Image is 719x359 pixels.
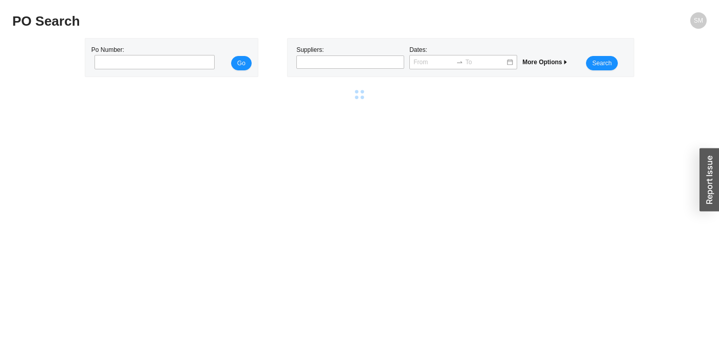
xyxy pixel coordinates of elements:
[407,45,520,70] div: Dates:
[91,45,212,70] div: Po Number:
[413,57,454,67] input: From
[522,59,568,66] span: More Options
[294,45,407,70] div: Suppliers:
[694,12,703,29] span: SM
[456,59,463,66] span: swap-right
[465,57,506,67] input: To
[586,56,618,70] button: Search
[592,58,612,68] span: Search
[12,12,533,30] h2: PO Search
[237,58,245,68] span: Go
[456,59,463,66] span: to
[562,59,569,65] span: caret-right
[231,56,252,70] button: Go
